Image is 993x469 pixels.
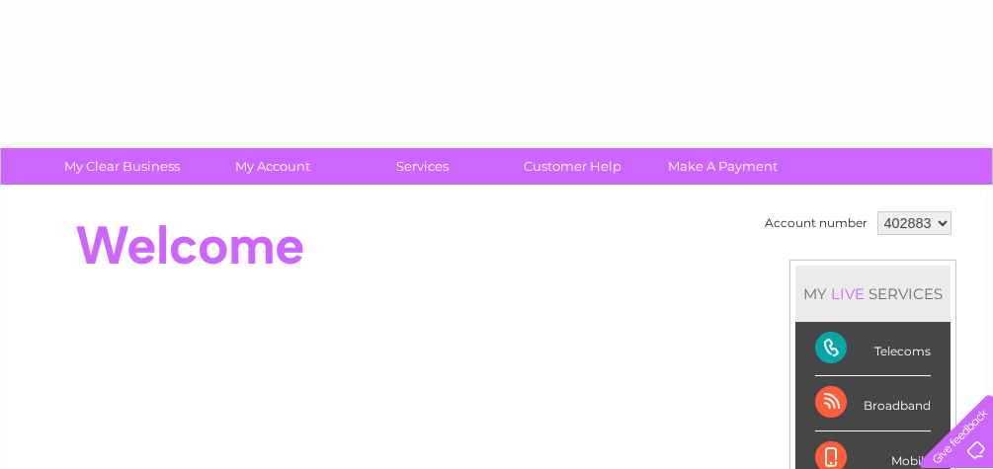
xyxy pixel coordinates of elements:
div: Broadband [815,376,931,430]
div: MY SERVICES [795,266,951,322]
div: LIVE [827,284,869,303]
a: Customer Help [491,148,654,185]
a: Make A Payment [641,148,804,185]
td: Account number [760,206,872,240]
a: Services [341,148,504,185]
div: Telecoms [815,322,931,376]
a: My Account [191,148,354,185]
a: My Clear Business [41,148,204,185]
